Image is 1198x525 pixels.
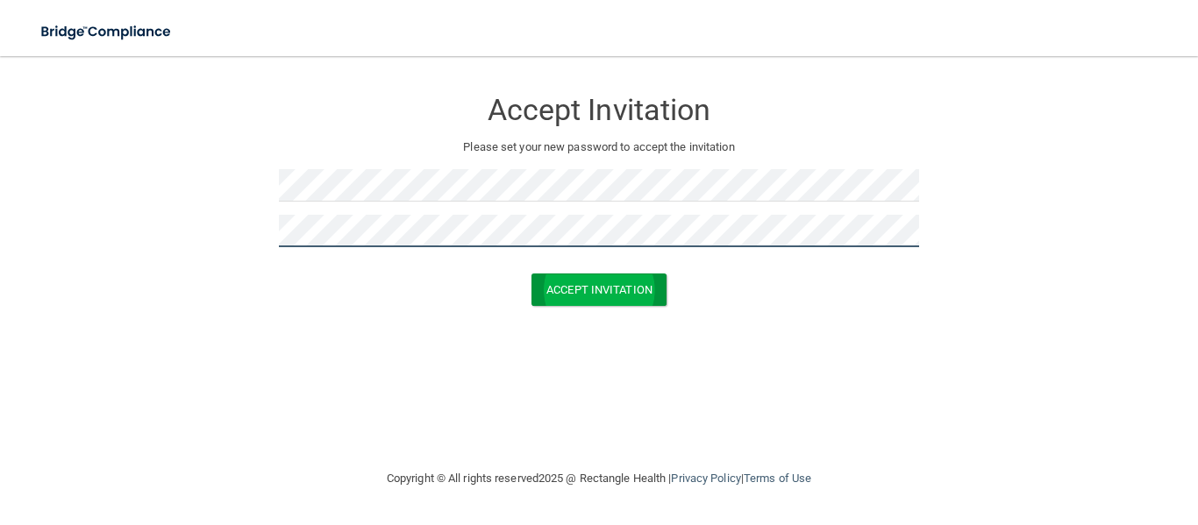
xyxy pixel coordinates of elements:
iframe: Drift Widget Chat Controller [895,401,1177,471]
a: Terms of Use [744,472,811,485]
button: Accept Invitation [531,273,667,306]
p: Please set your new password to accept the invitation [292,137,906,158]
div: Copyright © All rights reserved 2025 @ Rectangle Health | | [279,451,919,507]
a: Privacy Policy [671,472,740,485]
h3: Accept Invitation [279,94,919,126]
img: bridge_compliance_login_screen.278c3ca4.svg [26,14,188,50]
